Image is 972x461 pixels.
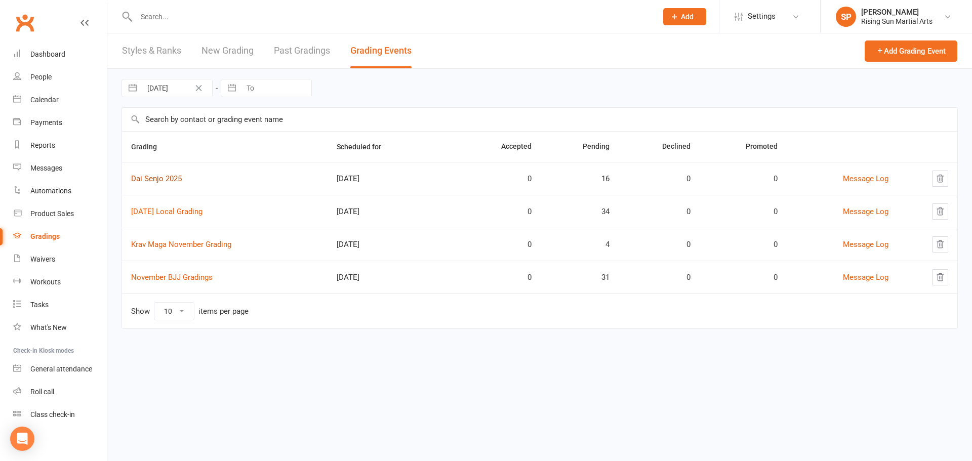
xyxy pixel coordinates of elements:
[628,240,691,249] div: 0
[142,79,212,97] input: From
[465,273,532,282] div: 0
[13,134,107,157] a: Reports
[30,96,59,104] div: Calendar
[30,209,74,218] div: Product Sales
[337,207,447,216] div: [DATE]
[465,240,532,249] div: 0
[122,33,181,68] a: Styles & Ranks
[122,108,957,131] input: Search by contact or grading event name
[550,240,610,249] div: 4
[30,278,61,286] div: Workouts
[456,132,541,162] th: Accepted
[13,180,107,202] a: Automations
[131,174,182,183] a: Dai Senjo 2025
[131,240,231,249] a: Krav Maga November Grading
[465,207,532,216] div: 0
[13,248,107,271] a: Waivers
[836,7,856,27] div: SP
[198,307,249,316] div: items per page
[628,273,691,282] div: 0
[663,8,706,25] button: Add
[13,89,107,111] a: Calendar
[30,141,55,149] div: Reports
[628,175,691,183] div: 0
[131,141,168,153] button: Grading
[30,410,75,418] div: Class check-in
[30,118,62,127] div: Payments
[30,301,49,309] div: Tasks
[337,240,447,249] div: [DATE]
[861,17,933,26] div: Rising Sun Martial Arts
[13,271,107,294] a: Workouts
[13,294,107,316] a: Tasks
[241,79,311,97] input: To
[12,10,37,35] a: Clubworx
[13,316,107,339] a: What's New
[865,40,957,62] button: Add Grading Event
[30,365,92,373] div: General attendance
[843,174,888,183] a: Message Log
[619,132,700,162] th: Declined
[13,111,107,134] a: Payments
[337,175,447,183] div: [DATE]
[337,143,392,151] span: Scheduled for
[274,33,330,68] a: Past Gradings
[748,5,776,28] span: Settings
[843,273,888,282] a: Message Log
[709,273,778,282] div: 0
[190,82,208,94] button: Clear Date
[13,381,107,403] a: Roll call
[13,157,107,180] a: Messages
[681,13,694,21] span: Add
[628,207,691,216] div: 0
[30,73,52,81] div: People
[30,255,55,263] div: Waivers
[337,273,447,282] div: [DATE]
[201,33,254,68] a: New Grading
[13,358,107,381] a: General attendance kiosk mode
[550,273,610,282] div: 31
[30,187,71,195] div: Automations
[709,175,778,183] div: 0
[131,207,202,216] a: [DATE] Local Grading
[843,207,888,216] a: Message Log
[700,132,787,162] th: Promoted
[709,207,778,216] div: 0
[13,66,107,89] a: People
[30,164,62,172] div: Messages
[541,132,619,162] th: Pending
[30,50,65,58] div: Dashboard
[13,43,107,66] a: Dashboard
[465,175,532,183] div: 0
[550,175,610,183] div: 16
[30,323,67,331] div: What's New
[13,202,107,225] a: Product Sales
[709,240,778,249] div: 0
[133,10,650,24] input: Search...
[131,143,168,151] span: Grading
[30,232,60,240] div: Gradings
[13,403,107,426] a: Class kiosk mode
[337,141,392,153] button: Scheduled for
[131,273,213,282] a: November BJJ Gradings
[861,8,933,17] div: [PERSON_NAME]
[550,207,610,216] div: 34
[350,33,412,68] a: Grading Events
[10,427,34,451] div: Open Intercom Messenger
[131,302,249,320] div: Show
[13,225,107,248] a: Gradings
[30,388,54,396] div: Roll call
[843,240,888,249] a: Message Log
